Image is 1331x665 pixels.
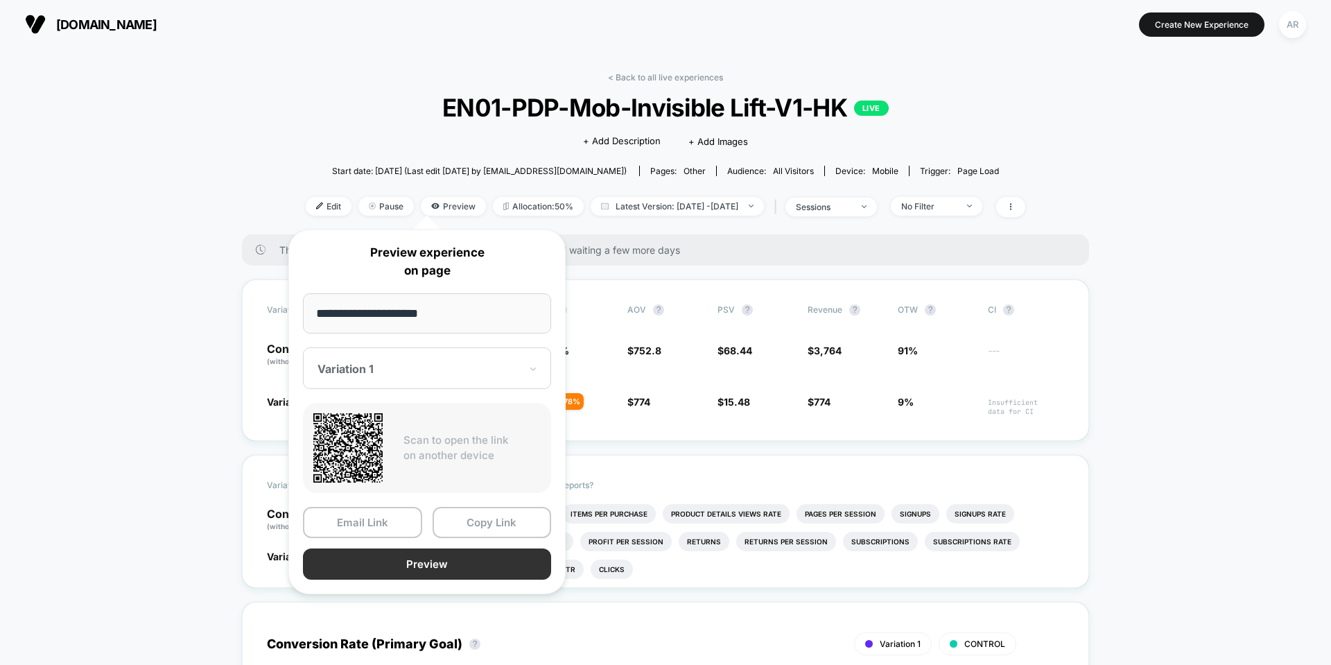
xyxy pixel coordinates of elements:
span: Pause [358,197,414,216]
span: Page Load [957,166,999,176]
span: $ [717,345,752,356]
span: All Visitors [773,166,814,176]
button: Preview [303,549,551,580]
span: AOV [627,304,646,315]
span: Variation 1 [267,396,316,408]
span: Edit [306,197,351,216]
img: edit [316,202,323,209]
span: Start date: [DATE] (Last edit [DATE] by [EMAIL_ADDRESS][DOMAIN_NAME]) [332,166,627,176]
span: 774 [814,396,830,408]
span: 91% [898,345,918,356]
span: 3,764 [814,345,842,356]
span: (without changes) [267,522,329,530]
li: Returns Per Session [736,532,836,551]
span: CONTROL [964,639,1005,649]
span: + Add Description [583,135,661,148]
div: AR [1279,11,1306,38]
img: calendar [601,202,609,209]
li: Pages Per Session [797,504,885,524]
span: 752.8 [634,345,661,356]
span: Preview [421,197,486,216]
div: sessions [796,202,851,212]
li: Returns [679,532,729,551]
div: No Filter [901,201,957,211]
span: There are still no statistically significant results. We recommend waiting a few more days [279,244,1061,256]
span: $ [808,345,842,356]
span: Variation [267,480,343,491]
p: LIVE [854,101,889,116]
span: EN01-PDP-Mob-Invisible Lift-V1-HK [342,93,989,122]
span: Latest Version: [DATE] - [DATE] [591,197,764,216]
p: Preview experience on page [303,244,551,279]
span: [DOMAIN_NAME] [56,17,157,32]
img: end [862,205,867,208]
p: Control [267,343,343,367]
li: Clicks [591,560,633,579]
span: other [684,166,706,176]
div: Audience: [727,166,814,176]
img: end [967,205,972,207]
span: Device: [824,166,909,176]
span: $ [627,396,650,408]
span: Insufficient data for CI [988,398,1064,416]
span: + Add Images [688,136,748,147]
span: Variation 1 [880,639,921,649]
button: AR [1275,10,1310,39]
span: | [771,197,785,217]
span: OTW [898,304,974,316]
li: Signups [891,504,939,524]
div: Trigger: [920,166,999,176]
button: Copy Link [433,507,552,538]
span: CI [988,304,1064,316]
div: Pages: [650,166,706,176]
span: $ [717,396,750,408]
span: 15.48 [724,396,750,408]
span: Allocation: 50% [493,197,584,216]
button: ? [653,304,664,316]
img: end [369,202,376,209]
span: Variation [267,304,343,316]
span: $ [627,345,661,356]
button: Create New Experience [1139,12,1264,37]
img: rebalance [503,202,509,210]
button: ? [742,304,753,316]
span: Revenue [808,304,842,315]
span: mobile [872,166,898,176]
span: Variation 1 [267,551,316,562]
li: Product Details Views Rate [663,504,790,524]
span: 68.44 [724,345,752,356]
li: Subscriptions Rate [925,532,1020,551]
a: < Back to all live experiences [608,72,723,83]
span: 774 [634,396,650,408]
li: Items Per Purchase [562,504,656,524]
img: end [749,205,754,207]
span: $ [808,396,830,408]
button: [DOMAIN_NAME] [21,13,161,35]
button: ? [469,639,480,650]
button: Email Link [303,507,422,538]
p: Would like to see more reports? [470,480,1065,490]
span: --- [988,347,1064,367]
img: Visually logo [25,14,46,35]
li: Subscriptions [843,532,918,551]
button: ? [925,304,936,316]
li: Signups Rate [946,504,1014,524]
span: PSV [717,304,735,315]
button: ? [849,304,860,316]
span: 9% [898,396,914,408]
p: Control [267,508,354,532]
p: Scan to open the link on another device [403,433,541,464]
button: ? [1003,304,1014,316]
span: (without changes) [267,357,329,365]
li: Profit Per Session [580,532,672,551]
